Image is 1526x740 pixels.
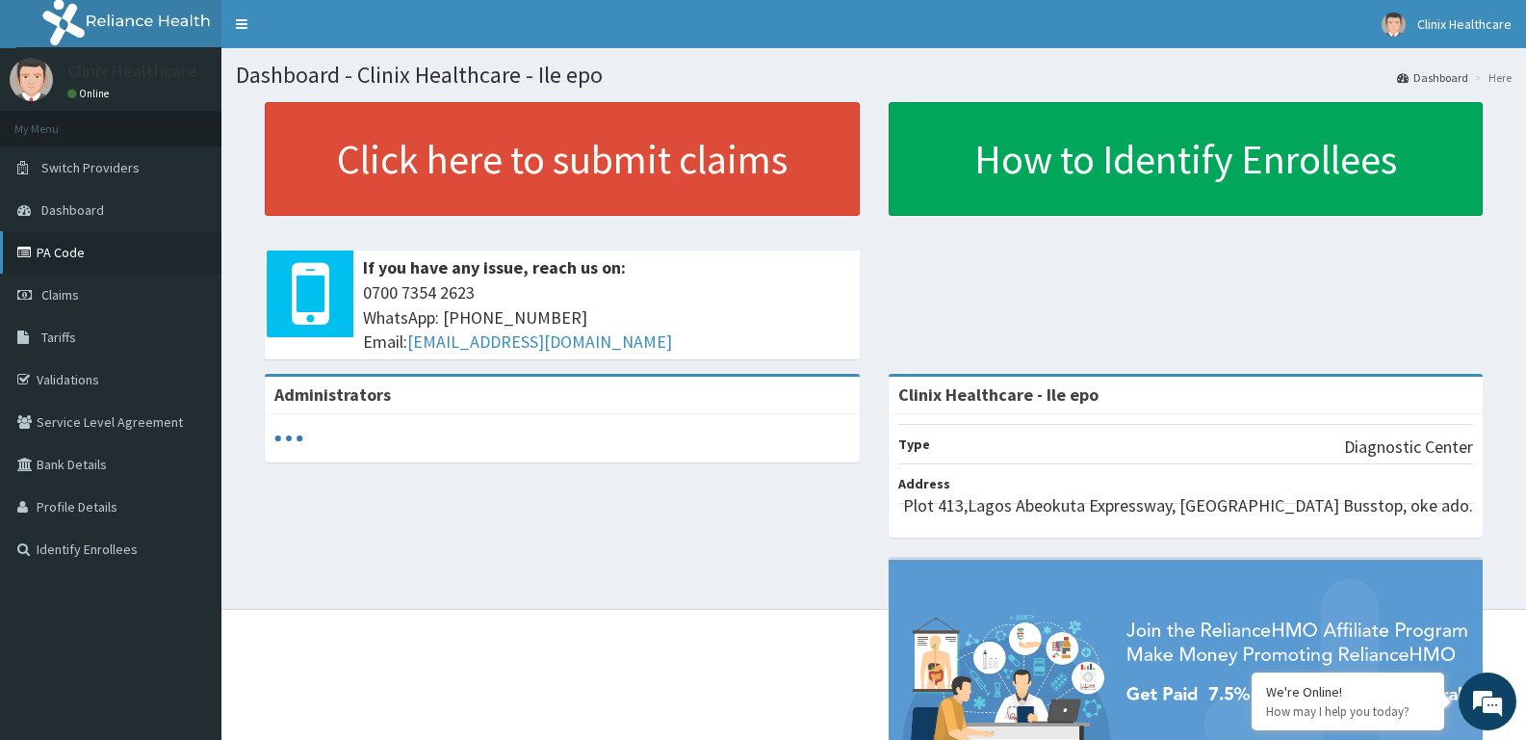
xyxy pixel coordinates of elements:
[407,330,672,353] a: [EMAIL_ADDRESS][DOMAIN_NAME]
[1266,703,1430,720] p: How may I help you today?
[898,475,950,492] b: Address
[67,63,196,80] p: Clinix Healthcare
[10,58,53,101] img: User Image
[41,201,104,219] span: Dashboard
[41,329,76,346] span: Tariffs
[236,63,1512,88] h1: Dashboard - Clinix Healthcare - Ile epo
[1470,69,1512,86] li: Here
[898,436,930,453] b: Type
[1344,435,1473,460] p: Diagnostic Center
[903,493,1473,518] p: Plot 413,Lagos Abeokuta Expressway, [GEOGRAPHIC_DATA] Busstop, oke ado.
[41,159,140,176] span: Switch Providers
[1417,15,1512,33] span: Clinix Healthcare
[1266,683,1430,700] div: We're Online!
[1382,13,1406,37] img: User Image
[889,102,1484,216] a: How to Identify Enrollees
[265,102,860,216] a: Click here to submit claims
[274,383,391,406] b: Administrators
[274,424,303,453] svg: audio-loading
[363,280,850,355] span: 0700 7354 2623 WhatsApp: [PHONE_NUMBER] Email:
[363,256,626,278] b: If you have any issue, reach us on:
[41,286,79,304] span: Claims
[898,383,1099,406] strong: Clinix Healthcare - Ile epo
[1397,69,1468,86] a: Dashboard
[67,87,114,100] a: Online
